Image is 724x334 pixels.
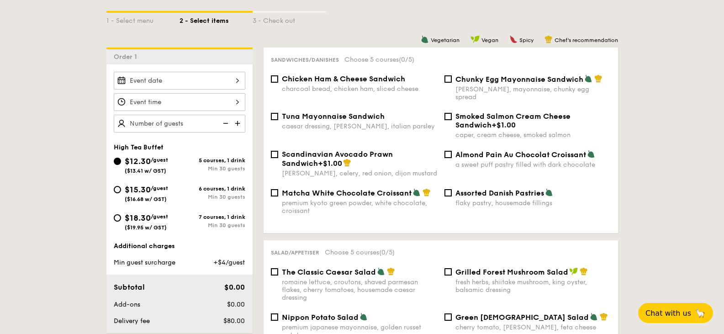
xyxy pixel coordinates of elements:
span: The Classic Caesar Salad [282,268,376,276]
div: romaine lettuce, croutons, shaved parmesan flakes, cherry tomatoes, housemade caesar dressing [282,278,437,302]
div: 6 courses, 1 drink [180,186,245,192]
span: $0.00 [227,301,245,308]
span: Chicken Ham & Cheese Sandwich [282,74,405,83]
span: ($16.68 w/ GST) [125,196,167,202]
div: 1 - Select menu [106,13,180,26]
div: caper, cream cheese, smoked salmon [455,131,611,139]
span: /guest [151,185,168,191]
span: Add-ons [114,301,140,308]
div: premium kyoto green powder, white chocolate, croissant [282,199,437,215]
span: Matcha White Chocolate Croissant [282,189,412,197]
input: Scandinavian Avocado Prawn Sandwich+$1.00[PERSON_NAME], celery, red onion, dijon mustard [271,151,278,158]
img: icon-add.58712e84.svg [232,115,245,132]
span: Assorted Danish Pastries [455,189,544,197]
img: icon-chef-hat.a58ddaea.svg [387,267,395,276]
span: 🦙 [695,308,706,318]
div: [PERSON_NAME], celery, red onion, dijon mustard [282,170,437,177]
div: caesar dressing, [PERSON_NAME], italian parsley [282,122,437,130]
input: The Classic Caesar Saladromaine lettuce, croutons, shaved parmesan flakes, cherry tomatoes, house... [271,268,278,276]
span: Green [DEMOGRAPHIC_DATA] Salad [455,313,589,322]
span: Vegetarian [431,37,460,43]
span: Vegan [481,37,498,43]
span: Almond Pain Au Chocolat Croissant [455,150,586,159]
span: Sandwiches/Danishes [271,57,339,63]
span: Chef's recommendation [555,37,618,43]
span: $0.00 [224,283,245,292]
span: +$4/guest [213,259,245,266]
span: Spicy [519,37,534,43]
input: Event date [114,72,245,90]
span: (0/5) [399,56,414,64]
div: 3 - Check out [253,13,326,26]
span: $18.30 [125,213,151,223]
img: icon-reduce.1d2dbef1.svg [218,115,232,132]
div: charcoal bread, chicken ham, sliced cheese [282,85,437,93]
img: icon-vegetarian.fe4039eb.svg [584,74,592,83]
img: icon-vegetarian.fe4039eb.svg [545,188,553,196]
img: icon-chef-hat.a58ddaea.svg [544,35,553,43]
input: $12.30/guest($13.41 w/ GST)5 courses, 1 drinkMin 30 guests [114,158,121,165]
span: Nippon Potato Salad [282,313,359,322]
span: Salad/Appetiser [271,249,319,256]
img: icon-spicy.37a8142b.svg [509,35,518,43]
span: $80.00 [223,317,245,325]
input: Almond Pain Au Chocolat Croissanta sweet puff pastry filled with dark chocolate [444,151,452,158]
img: icon-vegetarian.fe4039eb.svg [359,313,368,321]
img: icon-vegan.f8ff3823.svg [569,267,578,276]
span: Choose 5 courses [344,56,414,64]
span: Order 1 [114,53,141,61]
input: Grilled Forest Mushroom Saladfresh herbs, shiitake mushroom, king oyster, balsamic dressing [444,268,452,276]
input: $15.30/guest($16.68 w/ GST)6 courses, 1 drinkMin 30 guests [114,186,121,193]
span: /guest [151,157,168,163]
div: Min 30 guests [180,165,245,172]
img: icon-vegetarian.fe4039eb.svg [590,313,598,321]
div: 7 courses, 1 drink [180,214,245,220]
span: Scandinavian Avocado Prawn Sandwich [282,150,393,168]
img: icon-vegetarian.fe4039eb.svg [377,267,385,276]
span: High Tea Buffet [114,143,164,151]
img: icon-chef-hat.a58ddaea.svg [343,159,351,167]
span: ($19.95 w/ GST) [125,224,167,231]
span: Choose 5 courses [325,249,395,256]
span: $15.30 [125,185,151,195]
div: fresh herbs, shiitake mushroom, king oyster, balsamic dressing [455,278,611,294]
span: Subtotal [114,283,145,292]
input: Chicken Ham & Cheese Sandwichcharcoal bread, chicken ham, sliced cheese [271,75,278,83]
input: Green [DEMOGRAPHIC_DATA] Saladcherry tomato, [PERSON_NAME], feta cheese [444,313,452,321]
img: icon-vegan.f8ff3823.svg [470,35,480,43]
span: (0/5) [379,249,395,256]
div: Min 30 guests [180,222,245,228]
span: +$1.00 [491,121,516,129]
input: Matcha White Chocolate Croissantpremium kyoto green powder, white chocolate, croissant [271,189,278,196]
span: /guest [151,213,168,220]
img: icon-vegetarian.fe4039eb.svg [421,35,429,43]
input: Event time [114,93,245,111]
span: Chat with us [645,309,691,318]
span: Smoked Salmon Cream Cheese Sandwich [455,112,571,129]
input: Tuna Mayonnaise Sandwichcaesar dressing, [PERSON_NAME], italian parsley [271,113,278,120]
div: 2 - Select items [180,13,253,26]
input: $18.30/guest($19.95 w/ GST)7 courses, 1 drinkMin 30 guests [114,214,121,222]
span: +$1.00 [318,159,342,168]
div: 5 courses, 1 drink [180,157,245,164]
span: Min guest surcharge [114,259,175,266]
img: icon-vegetarian.fe4039eb.svg [587,150,595,158]
input: Assorted Danish Pastriesflaky pastry, housemade fillings [444,189,452,196]
img: icon-chef-hat.a58ddaea.svg [600,313,608,321]
span: ($13.41 w/ GST) [125,168,166,174]
div: a sweet puff pastry filled with dark chocolate [455,161,611,169]
span: $12.30 [125,156,151,166]
div: Min 30 guests [180,194,245,200]
input: Number of guests [114,115,245,133]
div: flaky pastry, housemade fillings [455,199,611,207]
input: Smoked Salmon Cream Cheese Sandwich+$1.00caper, cream cheese, smoked salmon [444,113,452,120]
span: Delivery fee [114,317,150,325]
img: icon-vegetarian.fe4039eb.svg [412,188,421,196]
img: icon-chef-hat.a58ddaea.svg [594,74,602,83]
img: icon-chef-hat.a58ddaea.svg [580,267,588,276]
input: Chunky Egg Mayonnaise Sandwich[PERSON_NAME], mayonnaise, chunky egg spread [444,75,452,83]
div: Additional charges [114,242,245,251]
span: Grilled Forest Mushroom Salad [455,268,568,276]
div: cherry tomato, [PERSON_NAME], feta cheese [455,323,611,331]
button: Chat with us🦙 [638,303,713,323]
